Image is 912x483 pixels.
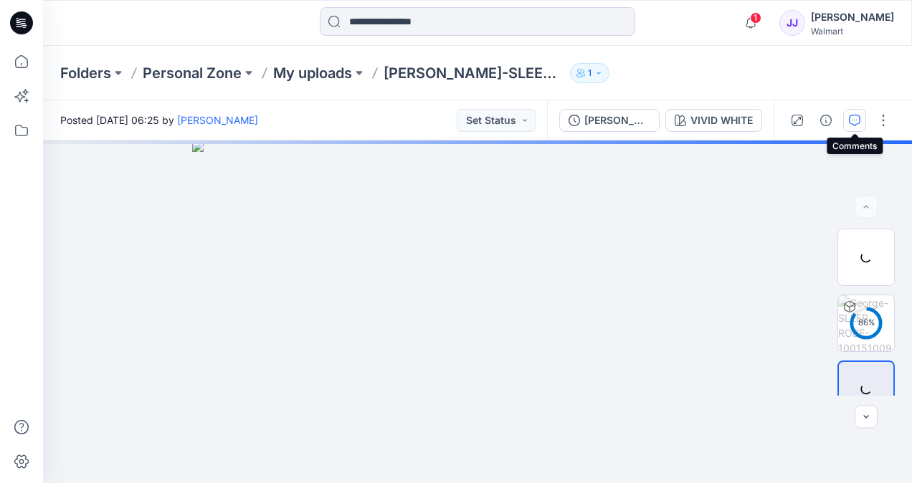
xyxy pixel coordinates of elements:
p: 1 [588,65,592,81]
button: 1 [570,63,609,83]
div: Walmart [811,26,894,37]
button: VIVID WHITE [665,109,762,132]
a: Folders [60,63,111,83]
button: Details [814,109,837,132]
a: Personal Zone [143,63,242,83]
span: 1 [750,12,761,24]
div: VIVID WHITE [690,113,753,128]
div: 86 % [849,317,883,329]
img: eyJhbGciOiJIUzI1NiIsImtpZCI6IjAiLCJzbHQiOiJzZXMiLCJ0eXAiOiJKV1QifQ.eyJkYXRhIjp7InR5cGUiOiJzdG9yYW... [192,140,764,483]
img: George-SLEEP ROBE-100151009 VIVID WHITE [838,295,894,351]
p: [PERSON_NAME]-SLEEP ROBE-100151009 [384,63,564,83]
span: Posted [DATE] 06:25 by [60,113,258,128]
a: My uploads [273,63,352,83]
a: [PERSON_NAME] [177,114,258,126]
div: [PERSON_NAME]-SLEEP ROBE-100151009 [584,113,650,128]
div: [PERSON_NAME] [811,9,894,26]
div: JJ [779,10,805,36]
button: [PERSON_NAME]-SLEEP ROBE-100151009 [559,109,660,132]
